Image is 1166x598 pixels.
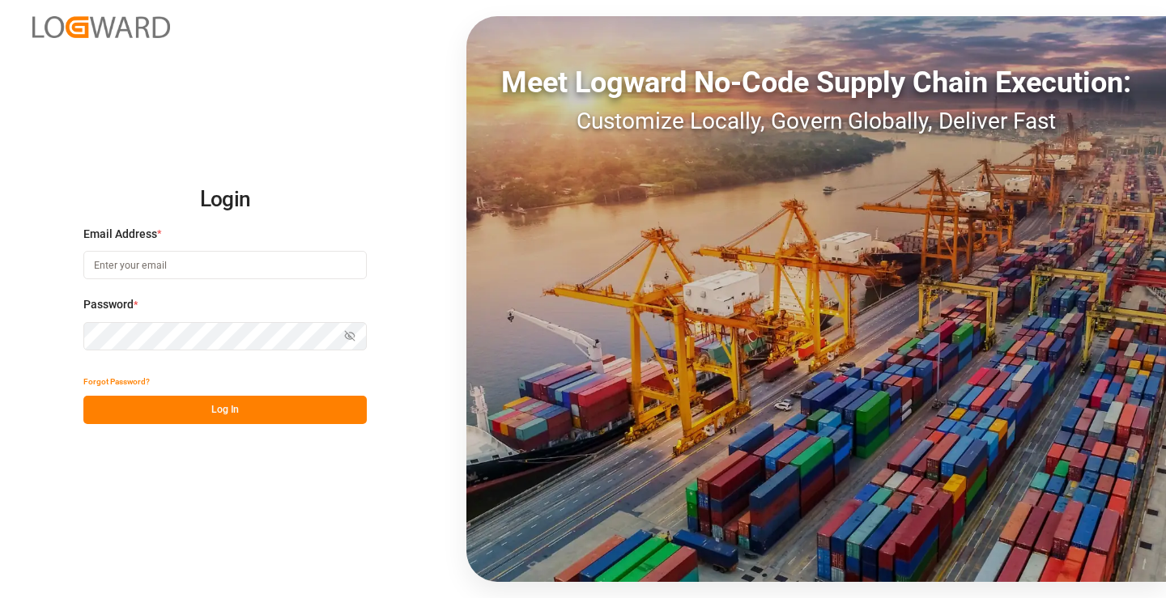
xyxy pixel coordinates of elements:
span: Password [83,296,134,313]
h2: Login [83,174,367,226]
input: Enter your email [83,251,367,279]
span: Email Address [83,226,157,243]
div: Customize Locally, Govern Globally, Deliver Fast [466,104,1166,138]
button: Forgot Password? [83,367,150,396]
img: Logward_new_orange.png [32,16,170,38]
div: Meet Logward No-Code Supply Chain Execution: [466,61,1166,104]
button: Log In [83,396,367,424]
